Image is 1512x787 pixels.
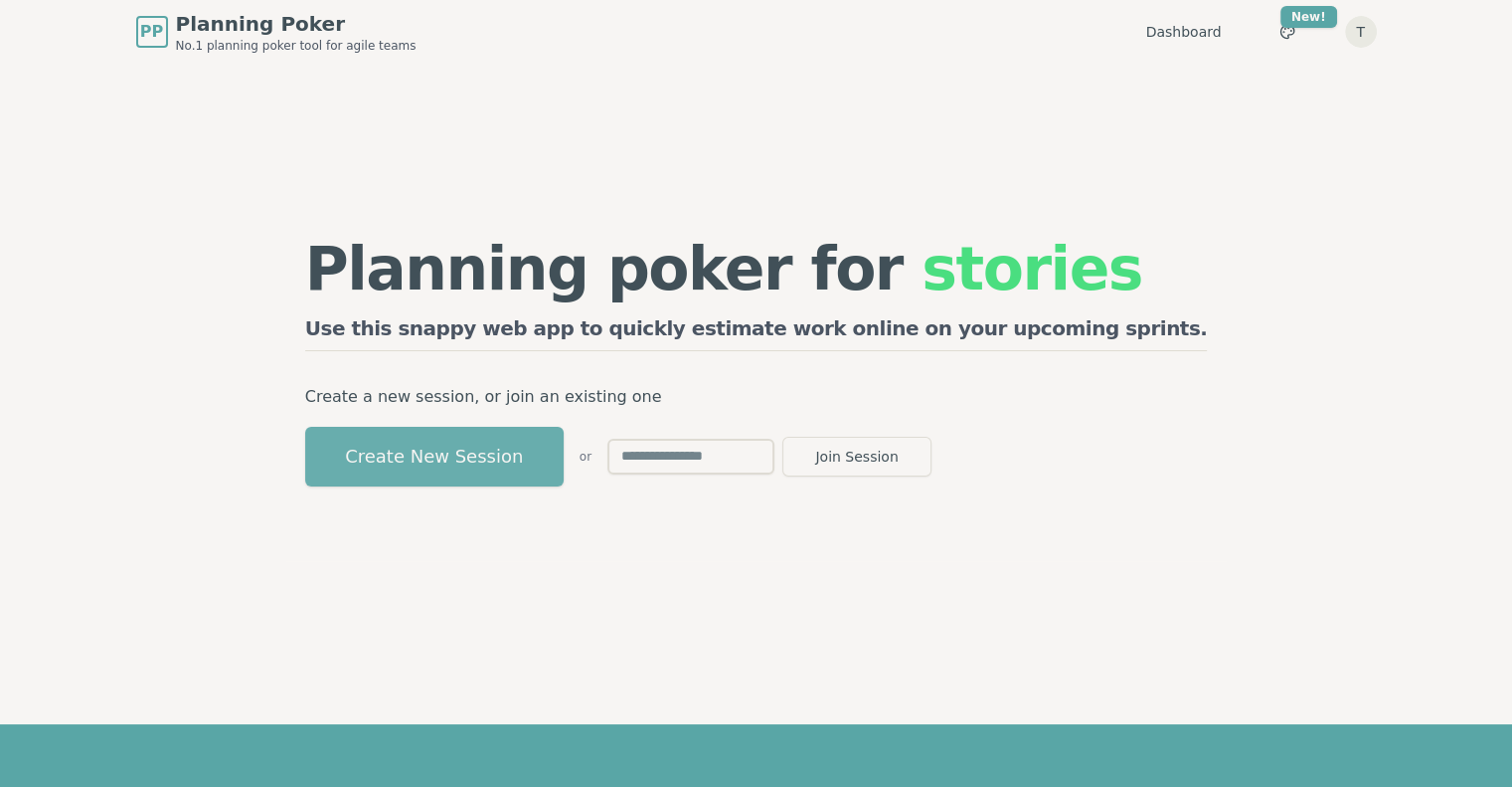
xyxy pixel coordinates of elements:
[922,234,1142,303] span: stories
[1146,22,1222,42] a: Dashboard
[136,10,417,54] a: PPPlanning PokerNo.1 planning poker tool for agile teams
[176,38,417,54] span: No.1 planning poker tool for agile teams
[1345,16,1377,48] button: T
[140,20,163,44] span: PP
[1269,14,1305,50] button: New!
[176,10,417,38] span: Planning Poker
[580,449,591,465] span: or
[305,427,564,487] button: Create New Session
[782,437,931,477] button: Join Session
[305,239,1208,298] h1: Planning poker for
[1280,6,1337,28] div: New!
[305,314,1208,351] h2: Use this snappy web app to quickly estimate work online on your upcoming sprints.
[305,383,1208,411] p: Create a new session, or join an existing one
